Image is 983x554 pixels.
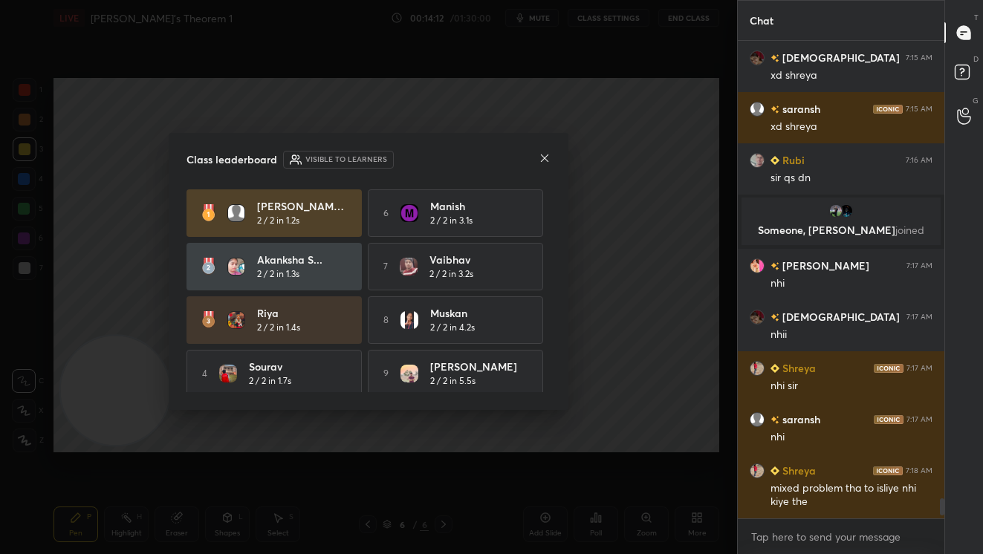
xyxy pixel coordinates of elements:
[770,481,932,509] div: mixed problem tha to isliye nhi kiye the
[779,463,816,478] h6: Shreya
[400,258,418,276] img: 093d642f652c432f90e553c4a26b22d4.jpg
[906,105,932,114] div: 7:15 AM
[430,321,475,334] h5: 2 / 2 in 4.2s
[770,416,779,424] img: no-rating-badge.077c3623.svg
[828,203,843,218] img: 415a8e711c0d49d79790d539c56c5a3f.jpg
[770,313,779,322] img: no-rating-badge.077c3623.svg
[201,311,215,329] img: rank-3.169bc593.svg
[779,50,900,65] h6: [DEMOGRAPHIC_DATA]
[750,102,765,117] img: default.png
[895,223,924,237] span: joined
[750,224,932,236] p: Someone, [PERSON_NAME]
[383,313,389,327] h5: 8
[249,374,291,388] h5: 2 / 2 in 1.7s
[202,367,207,380] h5: 4
[770,262,779,270] img: no-rating-badge.077c3623.svg
[257,305,349,321] h4: Riya
[779,258,869,273] h6: [PERSON_NAME]
[249,359,341,374] h4: Sourav
[779,152,805,168] h6: Rubi
[201,258,215,276] img: rank-2.3a33aca6.svg
[873,466,903,475] img: iconic-dark.1390631f.png
[750,153,765,168] img: 1f3b757abf004c6eb6b683919a65b953.jpg
[429,267,473,281] h5: 2 / 2 in 3.2s
[874,415,903,424] img: iconic-dark.1390631f.png
[227,311,245,329] img: d48855e8e01d482e8e0b08fdec47059d.jpg
[400,365,418,382] img: a662675dd00f42f7baec11ccef349769.jpg
[305,154,387,165] h6: Visible to learners
[750,463,765,478] img: 9a4fcae35e3d435a81bd3a42a155343f.jpg
[383,206,389,220] h5: 6
[750,258,765,273] img: 5d177d4d385042bd9dd0e18a1f053975.jpg
[429,252,522,267] h4: vaibhav
[770,54,779,62] img: no-rating-badge.077c3623.svg
[770,430,932,445] div: nhi
[770,156,779,165] img: Learner_Badge_beginner_1_8b307cf2a0.svg
[779,309,900,325] h6: [DEMOGRAPHIC_DATA]
[906,466,932,475] div: 7:18 AM
[186,151,277,167] h4: Class leaderboard
[227,204,245,222] img: default.png
[906,261,932,270] div: 7:17 AM
[770,276,932,291] div: nhi
[257,267,299,281] h5: 2 / 2 in 1.3s
[874,364,903,373] img: iconic-dark.1390631f.png
[750,310,765,325] img: 73b12b89835e4886ab764041a649bba7.jpg
[973,95,979,106] p: G
[906,415,932,424] div: 7:17 AM
[770,120,932,134] div: xd shreya
[873,105,903,114] img: iconic-dark.1390631f.png
[201,204,215,222] img: rank-1.ed6cb560.svg
[770,327,932,342] div: nhii
[738,41,944,518] div: grid
[750,361,765,376] img: 9a4fcae35e3d435a81bd3a42a155343f.jpg
[770,364,779,373] img: Learner_Badge_beginner_1_8b307cf2a0.svg
[383,260,388,273] h5: 7
[430,359,522,374] h4: [PERSON_NAME]
[257,198,349,214] h4: [PERSON_NAME] ...
[974,12,979,23] p: T
[257,321,300,334] h5: 2 / 2 in 1.4s
[973,53,979,65] p: D
[400,204,418,222] img: 4a5f6ac463d140a48e307d0632cc1a88.jpg
[257,214,299,227] h5: 2 / 2 in 1.2s
[750,412,765,427] img: default.png
[430,198,522,214] h4: Manish
[383,367,389,380] h5: 9
[770,68,932,83] div: xd shreya
[906,364,932,373] div: 7:17 AM
[779,101,820,117] h6: saransh
[770,171,932,186] div: sir qs dn
[906,156,932,165] div: 7:16 AM
[430,374,476,388] h5: 2 / 2 in 5.5s
[779,411,820,427] h6: saransh
[219,365,237,382] img: e14f1b8710c648628ba45933f4e248d2.jpg
[906,313,932,322] div: 7:17 AM
[227,258,245,276] img: a9fd863a511b4770bd8d201d260aa2ce.jpg
[839,203,854,218] img: c21b1e81a651426ba1e48d7baf10fc39.jpg
[770,105,779,114] img: no-rating-badge.077c3623.svg
[779,360,816,376] h6: Shreya
[906,53,932,62] div: 7:15 AM
[770,466,779,475] img: Learner_Badge_beginner_1_8b307cf2a0.svg
[770,379,932,394] div: nhi sir
[430,305,522,321] h4: muskan
[738,1,785,40] p: Chat
[257,252,349,267] h4: Akanksha s...
[400,311,418,329] img: ecfc9446e7cc4f6b849e144ae89984cf.jpg
[430,214,473,227] h5: 2 / 2 in 3.1s
[750,50,765,65] img: 73b12b89835e4886ab764041a649bba7.jpg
